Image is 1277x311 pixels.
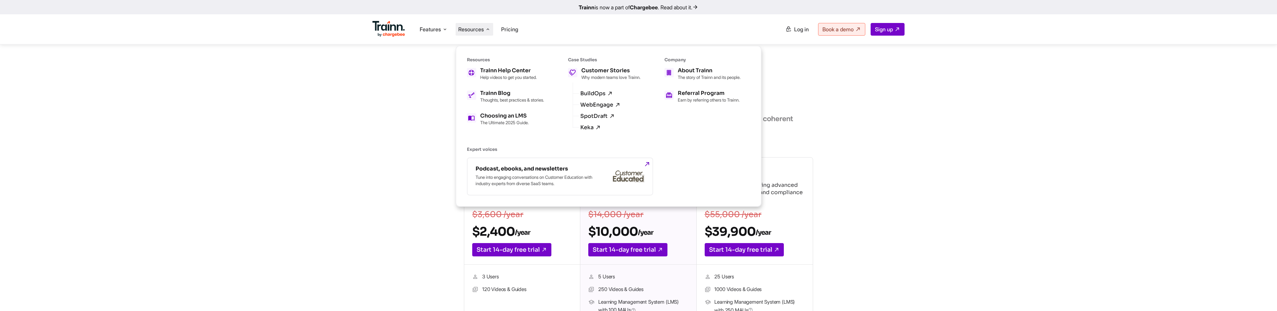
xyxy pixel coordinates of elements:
p: Earn by referring others to Trainn. [678,97,740,103]
s: $55,000 /year [705,209,762,219]
span: Resources [458,26,484,33]
a: Start 14-day free trial [472,243,551,256]
a: Book a demo [818,23,865,36]
a: BuildOps [580,91,613,97]
h6: Resources [467,57,544,63]
h5: Podcast, ebooks, and newsletters [476,166,595,171]
p: The story of Trainn and its people. [678,75,741,80]
h2: $2,400 [472,224,572,239]
a: Trainn Blog Thoughts, best practices & stories. [467,91,544,103]
a: Referral Program Earn by referring others to Trainn. [664,91,741,103]
a: Keka [580,125,601,131]
a: Trainn Help Center Help videos to get you started. [467,68,544,80]
h6: Case Studies [568,57,640,63]
a: SpotDraft [580,113,615,119]
a: WebEngage [580,102,621,108]
img: customer-educated-gray.b42eccd.svg [613,170,644,182]
sub: /year [756,228,771,237]
span: Features [420,26,441,33]
p: Tune into engaging conversations on Customer Education with industry experts from diverse SaaS te... [476,174,595,187]
h2: $39,900 [705,224,805,239]
sub: /year [515,228,530,237]
img: coherent logo [751,114,793,124]
a: Customer Stories Why modern teams love Trainn. [568,68,640,80]
span: Book a demo [822,26,854,33]
li: 120 Videos & Guides [472,285,572,294]
p: The Ultimate 2025 Guide. [480,120,529,125]
h5: Trainn Help Center [480,68,537,73]
a: About Trainn The story of Trainn and its people. [664,68,741,80]
iframe: Chat Widget [1244,279,1277,311]
h5: Trainn Blog [480,91,544,96]
b: Chargebee [630,4,658,11]
sub: /year [638,228,653,237]
h5: Referral Program [678,91,740,96]
s: $14,000 /year [588,209,643,219]
li: 5 Users [588,273,688,281]
p: Help videos to get you started. [480,75,537,80]
h5: Customer Stories [581,68,640,73]
li: 250 Videos & Guides [588,285,688,294]
h2: $10,000 [588,224,688,239]
b: Trainn [579,4,595,11]
span: Log in [794,26,809,33]
a: Podcast, ebooks, and newsletters Tune into engaging conversations on Customer Education with indu... [467,157,653,195]
h6: Expert voices [467,147,741,152]
s: $3,600 /year [472,209,523,219]
p: Why modern teams love Trainn. [581,75,640,80]
li: 3 Users [472,273,572,281]
a: Log in [781,23,813,35]
a: Start 14-day free trial [705,243,784,256]
h5: Choosing an LMS [480,113,529,119]
a: Start 14-day free trial [588,243,667,256]
li: 25 Users [705,273,805,281]
span: Sign up [875,26,893,33]
a: Choosing an LMS The Ultimate 2025 Guide. [467,113,544,125]
h6: Company [664,57,741,63]
a: Sign up [871,23,905,36]
a: Pricing [501,26,518,33]
h5: About Trainn [678,68,741,73]
li: 1000 Videos & Guides [705,285,805,294]
p: Thoughts, best practices & stories. [480,97,544,103]
img: Trainn Logo [372,21,405,37]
